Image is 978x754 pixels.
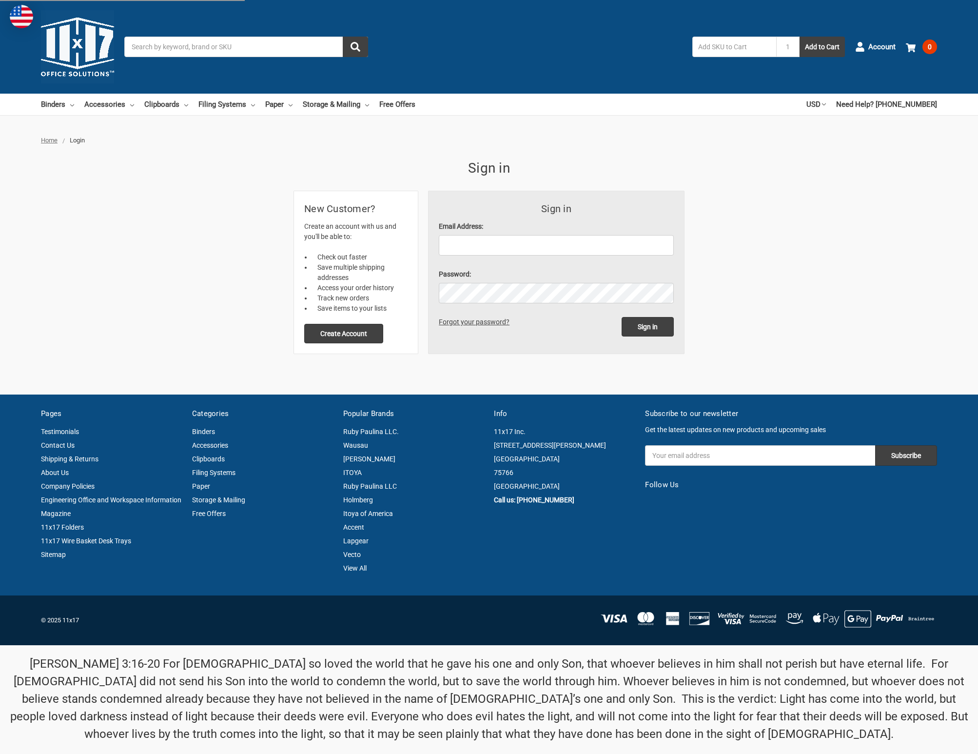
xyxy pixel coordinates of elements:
a: View All [343,564,367,572]
span: Account [868,41,896,53]
li: Save multiple shipping addresses [312,262,408,283]
a: Clipboards [144,94,188,115]
a: Need Help? [PHONE_NUMBER] [836,94,937,115]
li: Check out faster [312,252,408,262]
a: Storage & Mailing [192,496,245,504]
h5: Follow Us [645,479,937,491]
a: 11x17 Folders [41,523,84,531]
span: 0 [922,40,937,54]
a: Holmberg [343,496,373,504]
h1: Sign in [294,158,684,179]
a: Binders [41,94,74,115]
p: Create an account with us and you'll be able to: [304,221,408,242]
a: Free Offers [192,510,226,517]
p: © 2025 11x17 [41,615,484,625]
li: Access your order history [312,283,408,293]
input: Search by keyword, brand or SKU [124,37,368,57]
li: Track new orders [312,293,408,303]
a: Paper [192,482,210,490]
h5: Categories [192,408,333,419]
input: Subscribe [875,445,937,466]
a: Engineering Office and Workspace Information Magazine [41,496,181,517]
p: [PERSON_NAME] 3:16-20 For [DEMOGRAPHIC_DATA] so loved the world that he gave his one and only Son... [5,655,973,743]
a: Accessories [192,441,228,449]
button: Add to Cart [800,37,845,57]
a: Ruby Paulina LLC [343,482,397,490]
li: Save items to your lists [312,303,408,314]
h5: Popular Brands [343,408,484,419]
a: Accessories [84,94,134,115]
a: 0 [906,34,937,60]
a: Home [41,137,58,144]
input: Sign in [622,317,674,337]
a: Itoya of America [343,510,393,517]
a: Vecto [343,551,361,558]
h5: Subscribe to our newsletter [645,408,937,419]
a: Binders [192,428,215,436]
a: Filing Systems [192,469,235,476]
h5: Info [494,408,635,419]
label: Email Address: [439,221,674,232]
a: Storage & Mailing [303,94,369,115]
a: Company Policies [41,482,95,490]
input: Add SKU to Cart [692,37,776,57]
button: Create Account [304,324,383,343]
p: Get the latest updates on new products and upcoming sales [645,425,937,435]
a: Clipboards [192,455,225,463]
a: [PERSON_NAME] [343,455,395,463]
a: Shipping & Returns [41,455,98,463]
a: Sitemap [41,551,66,558]
a: USD [806,94,826,115]
a: About Us [41,469,69,476]
a: Ruby Paulina LLC. [343,428,399,436]
img: 11x17.com [41,10,114,83]
a: 11x17 Wire Basket Desk Trays [41,537,131,545]
h2: New Customer? [304,201,408,216]
input: Your email address [645,445,875,466]
a: Free Offers [379,94,415,115]
address: 11x17 Inc. [STREET_ADDRESS][PERSON_NAME] [GEOGRAPHIC_DATA] 75766 [GEOGRAPHIC_DATA] [494,425,635,493]
a: Wausau [343,441,368,449]
img: duty and tax information for United States [10,5,33,28]
a: Paper [265,94,293,115]
a: Create Account [304,329,383,337]
a: Testimonials [41,428,79,436]
a: Contact Us [41,441,75,449]
a: Call us: [PHONE_NUMBER] [494,496,574,504]
a: Accent [343,523,364,531]
a: Forgot your password? [439,318,513,326]
a: ITOYA [343,469,362,476]
label: Password: [439,269,674,279]
a: Account [855,34,896,60]
h3: Sign in [439,201,674,216]
span: Login [70,137,85,144]
h5: Pages [41,408,182,419]
a: Filing Systems [198,94,255,115]
a: Lapgear [343,537,369,545]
